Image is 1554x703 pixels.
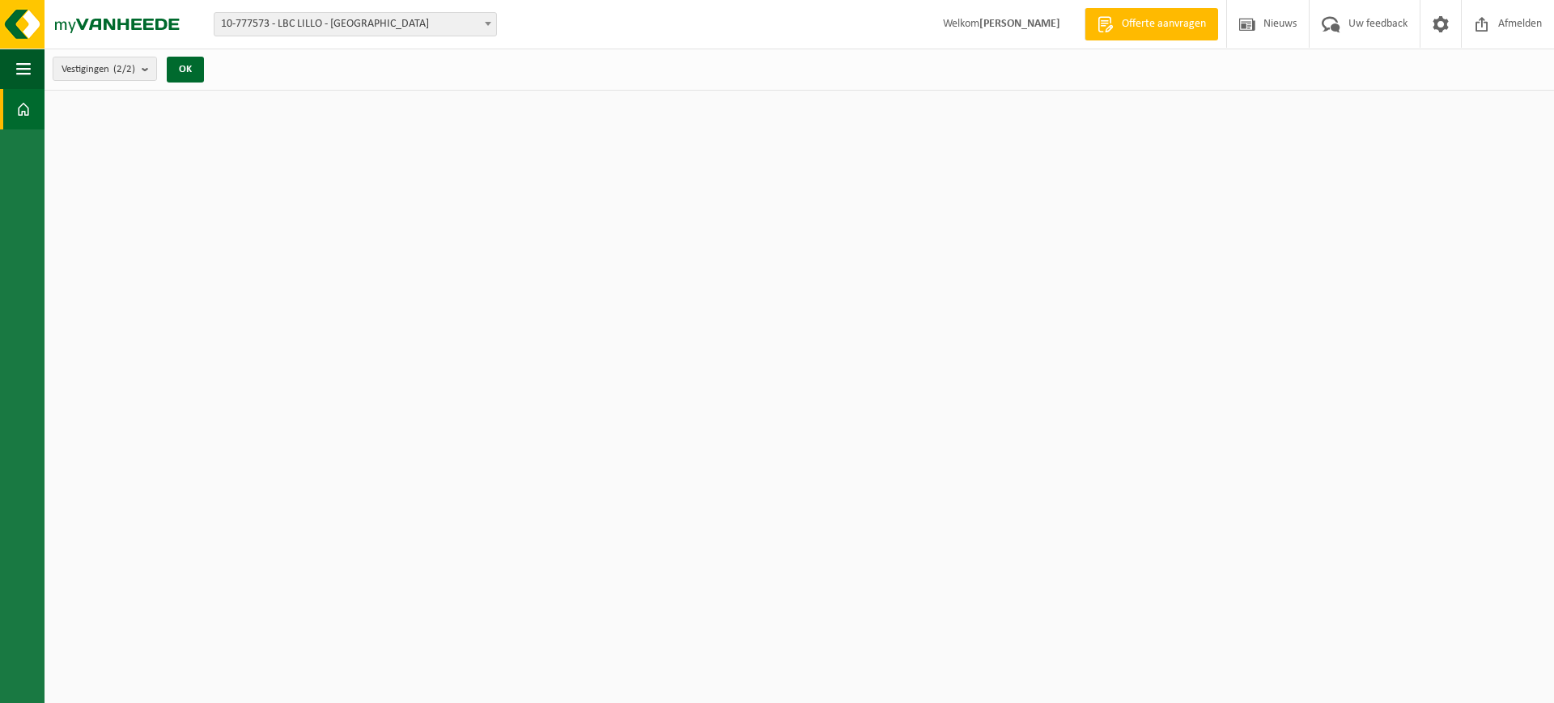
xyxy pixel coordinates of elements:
[62,57,135,82] span: Vestigingen
[214,13,496,36] span: 10-777573 - LBC LILLO - ANTWERPEN
[1118,16,1210,32] span: Offerte aanvragen
[1085,8,1218,40] a: Offerte aanvragen
[214,12,497,36] span: 10-777573 - LBC LILLO - ANTWERPEN
[979,18,1060,30] strong: [PERSON_NAME]
[113,64,135,74] count: (2/2)
[167,57,204,83] button: OK
[53,57,157,81] button: Vestigingen(2/2)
